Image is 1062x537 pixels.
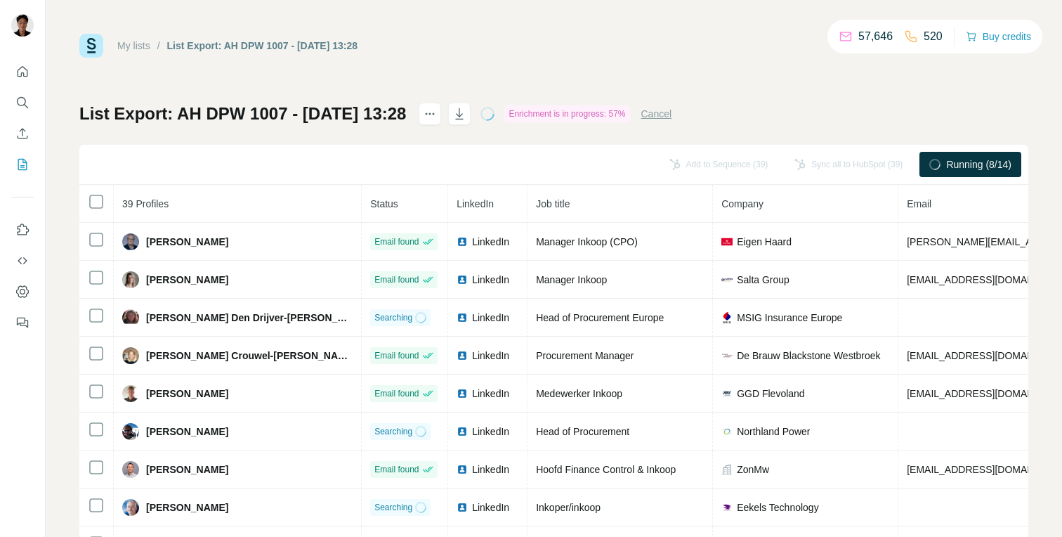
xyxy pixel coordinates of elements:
[924,28,943,45] p: 520
[457,388,468,399] img: LinkedIn logo
[472,311,509,325] span: LinkedIn
[146,462,228,477] span: [PERSON_NAME]
[737,235,792,249] span: Eigen Haard
[737,273,789,287] span: Salta Group
[737,387,804,401] span: GGD Flevoland
[122,309,139,326] img: Avatar
[907,198,931,209] span: Email
[536,312,664,323] span: Head of Procurement Europe
[122,385,139,402] img: Avatar
[146,273,228,287] span: [PERSON_NAME]
[11,310,34,335] button: Feedback
[374,349,419,362] span: Email found
[472,273,509,287] span: LinkedIn
[472,235,509,249] span: LinkedIn
[374,311,412,324] span: Searching
[122,461,139,478] img: Avatar
[946,157,1011,172] span: Running (8/14)
[374,425,412,438] span: Searching
[858,28,893,45] p: 57,646
[737,425,810,439] span: Northland Power
[457,350,468,361] img: LinkedIn logo
[122,198,169,209] span: 39 Profiles
[721,236,733,247] img: company-logo
[167,39,358,53] div: List Export: AH DPW 1007 - [DATE] 13:28
[536,388,622,399] span: Medewerker Inkoop
[737,500,818,515] span: Eekels Technology
[117,40,150,51] a: My lists
[536,426,629,437] span: Head of Procurement
[11,59,34,84] button: Quick start
[11,121,34,146] button: Enrich CSV
[374,235,419,248] span: Email found
[11,90,34,115] button: Search
[374,501,412,514] span: Searching
[457,198,494,209] span: LinkedIn
[146,387,228,401] span: [PERSON_NAME]
[146,235,228,249] span: [PERSON_NAME]
[419,103,441,125] button: actions
[536,464,676,475] span: Hoofd Finance Control & Inkoop
[457,236,468,247] img: LinkedIn logo
[536,236,638,247] span: Manager Inkoop (CPO)
[146,311,353,325] span: [PERSON_NAME] Den Drijver-[PERSON_NAME]
[146,349,353,363] span: [PERSON_NAME] Crouwel-[PERSON_NAME]
[966,27,1031,46] button: Buy credits
[472,349,509,363] span: LinkedIn
[374,387,419,400] span: Email found
[472,462,509,477] span: LinkedIn
[536,198,570,209] span: Job title
[79,34,103,58] img: Surfe Logo
[11,279,34,304] button: Dashboard
[457,464,468,475] img: LinkedIn logo
[11,152,34,177] button: My lists
[721,312,733,323] img: company-logo
[122,233,139,250] img: Avatar
[79,103,406,125] h1: List Export: AH DPW 1007 - [DATE] 13:28
[737,462,769,477] span: ZonMw
[457,312,468,323] img: LinkedIn logo
[721,502,733,513] img: company-logo
[721,198,763,209] span: Company
[472,500,509,515] span: LinkedIn
[374,273,419,286] span: Email found
[641,107,672,121] button: Cancel
[721,388,733,399] img: company-logo
[737,349,880,363] span: De Brauw Blackstone Westbroek
[504,105,629,122] div: Enrichment is in progress: 57%
[11,248,34,273] button: Use Surfe API
[11,217,34,242] button: Use Surfe on LinkedIn
[457,426,468,437] img: LinkedIn logo
[472,425,509,439] span: LinkedIn
[721,350,733,361] img: company-logo
[737,311,842,325] span: MSIG Insurance Europe
[122,271,139,288] img: Avatar
[370,198,398,209] span: Status
[122,347,139,364] img: Avatar
[536,274,607,285] span: Manager Inkoop
[122,423,139,440] img: Avatar
[457,274,468,285] img: LinkedIn logo
[472,387,509,401] span: LinkedIn
[157,39,160,53] li: /
[721,426,733,437] img: company-logo
[457,502,468,513] img: LinkedIn logo
[374,463,419,476] span: Email found
[536,350,634,361] span: Procurement Manager
[11,14,34,37] img: Avatar
[146,500,228,515] span: [PERSON_NAME]
[122,499,139,516] img: Avatar
[536,502,601,513] span: Inkoper/inkoop
[146,425,228,439] span: [PERSON_NAME]
[721,274,733,285] img: company-logo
